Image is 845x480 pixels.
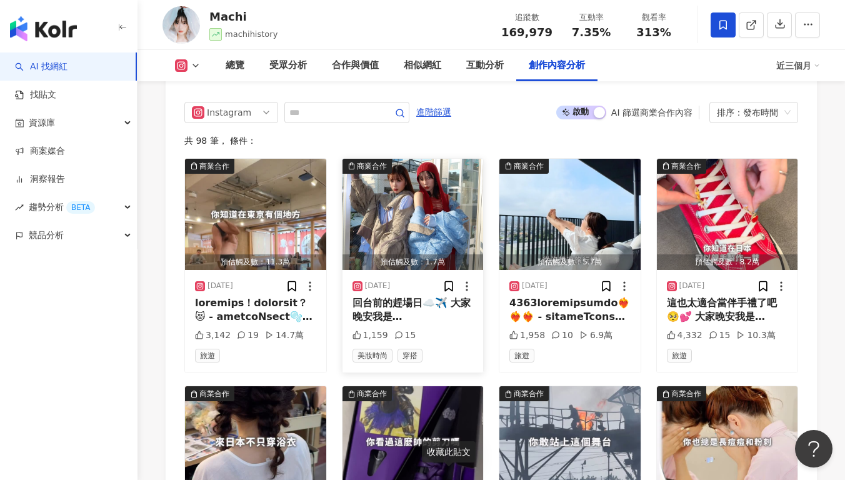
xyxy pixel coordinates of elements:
div: 商業合作 [357,387,387,400]
div: 4363loremipsumdo❤️‍🔥❤️‍🔥❤️‍🔥 - sitameTcons🫧 adipisci @elitseddoei_tempor incidi utlaboreetd， magn... [509,296,631,324]
div: 預估觸及數：5.7萬 [499,254,641,270]
div: 10.3萬 [736,329,775,342]
a: 商案媒合 [15,145,65,157]
span: 169,979 [501,26,552,39]
div: 商業合作 [671,160,701,172]
div: 6.9萬 [579,329,612,342]
div: 受眾分析 [269,58,307,73]
div: 互動分析 [466,58,504,73]
img: KOL Avatar [162,6,200,44]
button: 進階篩選 [416,102,452,122]
div: 4,332 [667,329,702,342]
div: 合作與價值 [332,58,379,73]
button: 商業合作預估觸及數：8.2萬 [657,159,798,270]
div: 商業合作 [514,160,544,172]
span: 競品分析 [29,221,64,249]
div: 19 [237,329,259,342]
div: BETA [66,201,95,214]
span: 旅遊 [195,349,220,362]
div: 近三個月 [776,56,820,76]
span: rise [15,203,24,212]
div: 互動率 [567,11,615,24]
div: 預估觸及數：8.2萬 [657,254,798,270]
div: Instagram [207,102,247,122]
img: post-image [185,159,326,270]
button: 商業合作預估觸及數：5.7萬 [499,159,641,270]
span: 美妝時尚 [352,349,392,362]
span: 旅遊 [667,349,692,362]
div: [DATE] [207,281,233,291]
div: 14.7萬 [265,329,304,342]
div: AI 篩選商業合作內容 [611,107,692,117]
div: 15 [394,329,416,342]
a: 洞察報告 [15,173,65,186]
img: logo [10,16,77,41]
div: 共 98 筆 ， 條件： [184,136,798,146]
span: 穿搭 [397,349,422,362]
div: [DATE] [365,281,391,291]
span: machihistory [225,29,277,39]
div: [DATE] [679,281,705,291]
img: post-image [657,159,798,270]
span: 旅遊 [509,349,534,362]
a: 找貼文 [15,89,56,101]
button: 商業合作預估觸及數：11.3萬 [185,159,326,270]
div: Machi [209,9,277,24]
div: 商業合作 [199,160,229,172]
span: 趨勢分析 [29,193,95,221]
div: 1,958 [509,329,545,342]
div: 預估觸及數：1.7萬 [342,254,484,270]
span: 進階篩選 [416,102,451,122]
div: loremips！dolorsit？😻 - ametcoNsect🫧 adipiscingelit🪽 seddoeius「te」in utlaboreetdolorema aliquaenima... [195,296,316,324]
div: 商業合作 [671,387,701,400]
div: 總覽 [226,58,244,73]
div: 商業合作 [514,387,544,400]
img: post-image [499,159,641,270]
div: 15 [709,329,731,342]
div: 收藏此貼文 [422,441,476,462]
div: 10 [551,329,573,342]
div: [DATE] [522,281,547,291]
a: searchAI 找網紅 [15,61,67,73]
button: 商業合作預估觸及數：1.7萬 [342,159,484,270]
span: 313% [636,26,671,39]
div: 3,142 [195,329,231,342]
div: 追蹤數 [501,11,552,24]
div: 商業合作 [357,160,387,172]
div: 觀看率 [630,11,677,24]
div: 排序：發布時間 [717,102,779,122]
iframe: Help Scout Beacon - Open [795,430,832,467]
img: post-image [342,159,484,270]
div: 創作內容分析 [529,58,585,73]
span: 7.35% [572,26,611,39]
div: 這也太適合當伴手禮了吧🥺💕 大家晚安我是 [PERSON_NAME]🫧 [DATE]分享完好玩的藥妝後，[DATE]想分享個有趣的！ 我自己從學生時代開始到現在 就一直在不停購買更新黑白色的Al... [667,296,788,324]
div: 商業合作 [199,387,229,400]
div: 1,159 [352,329,388,342]
span: 資源庫 [29,109,55,137]
div: 預估觸及數：11.3萬 [185,254,326,270]
div: 相似網紅 [404,58,441,73]
div: 回台前的趕場日☁️✈️ 大家晚安我是[PERSON_NAME]🫧 好像是第一次這麼晚時間發文？ [DATE]一早從[GEOGRAPHIC_DATA]來台北 還記得回[GEOGRAPHIC_DAT... [352,296,474,324]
